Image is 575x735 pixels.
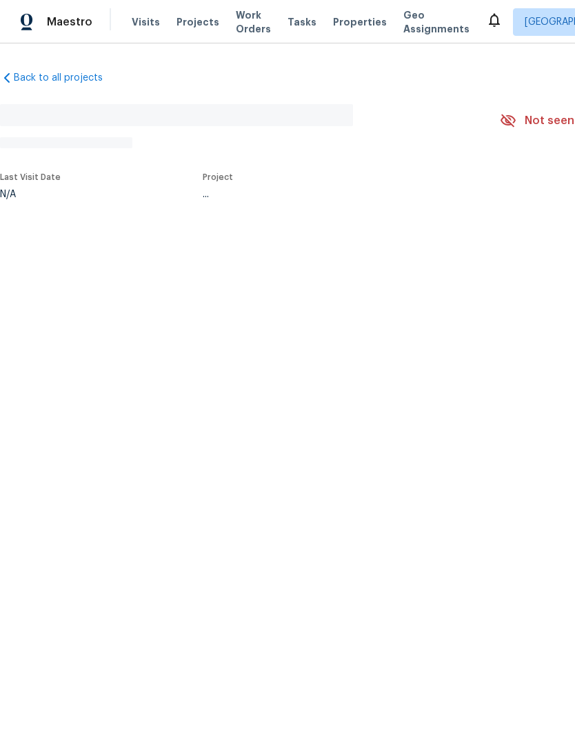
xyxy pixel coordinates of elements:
[403,8,470,36] span: Geo Assignments
[132,15,160,29] span: Visits
[203,173,233,181] span: Project
[236,8,271,36] span: Work Orders
[333,15,387,29] span: Properties
[176,15,219,29] span: Projects
[287,17,316,27] span: Tasks
[203,190,467,199] div: ...
[47,15,92,29] span: Maestro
